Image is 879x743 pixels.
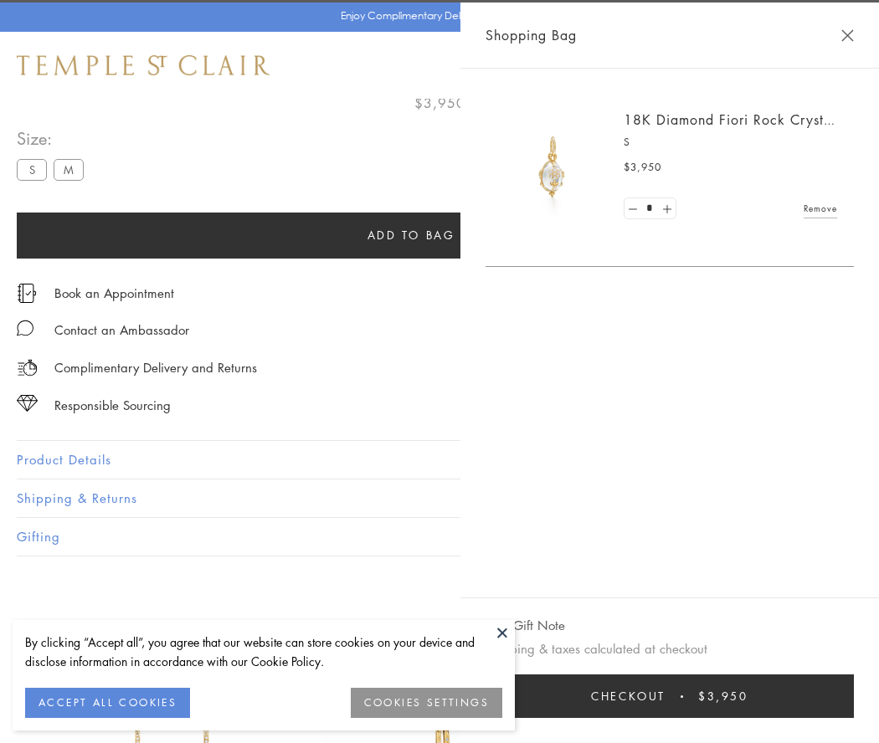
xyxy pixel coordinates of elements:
h3: You May Also Like [42,616,837,643]
span: Shopping Bag [486,24,577,46]
button: Add Gift Note [486,615,565,636]
a: Set quantity to 0 [625,198,641,219]
button: Add to bag [17,213,805,259]
img: Temple St. Clair [17,55,270,75]
button: COOKIES SETTINGS [351,688,502,718]
button: Product Details [17,441,862,479]
img: icon_delivery.svg [17,357,38,378]
a: Book an Appointment [54,284,174,302]
button: Shipping & Returns [17,479,862,517]
span: Size: [17,125,90,152]
div: Responsible Sourcing [54,395,171,416]
label: M [54,159,84,180]
img: icon_sourcing.svg [17,395,38,412]
button: Checkout $3,950 [486,674,854,718]
p: Complimentary Delivery and Returns [54,357,257,378]
button: Close Shopping Bag [841,29,854,42]
div: By clicking “Accept all”, you agree that our website can store cookies on your device and disclos... [25,633,502,671]
span: $3,950 [698,687,748,705]
button: Gifting [17,518,862,556]
p: Enjoy Complimentary Delivery & Returns [341,8,531,24]
p: Shipping & taxes calculated at checkout [486,638,854,659]
div: Contact an Ambassador [54,320,189,341]
label: S [17,159,47,180]
img: icon_appointment.svg [17,284,37,303]
a: Set quantity to 2 [658,198,675,219]
img: P51889-E11FIORI [502,117,603,218]
span: Add to bag [368,226,455,244]
a: Remove [804,199,837,218]
img: MessageIcon-01_2.svg [17,320,33,336]
span: $3,950 [624,159,661,176]
button: ACCEPT ALL COOKIES [25,688,190,718]
span: $3,950 [414,92,465,114]
p: S [624,134,837,151]
span: Checkout [591,687,666,705]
